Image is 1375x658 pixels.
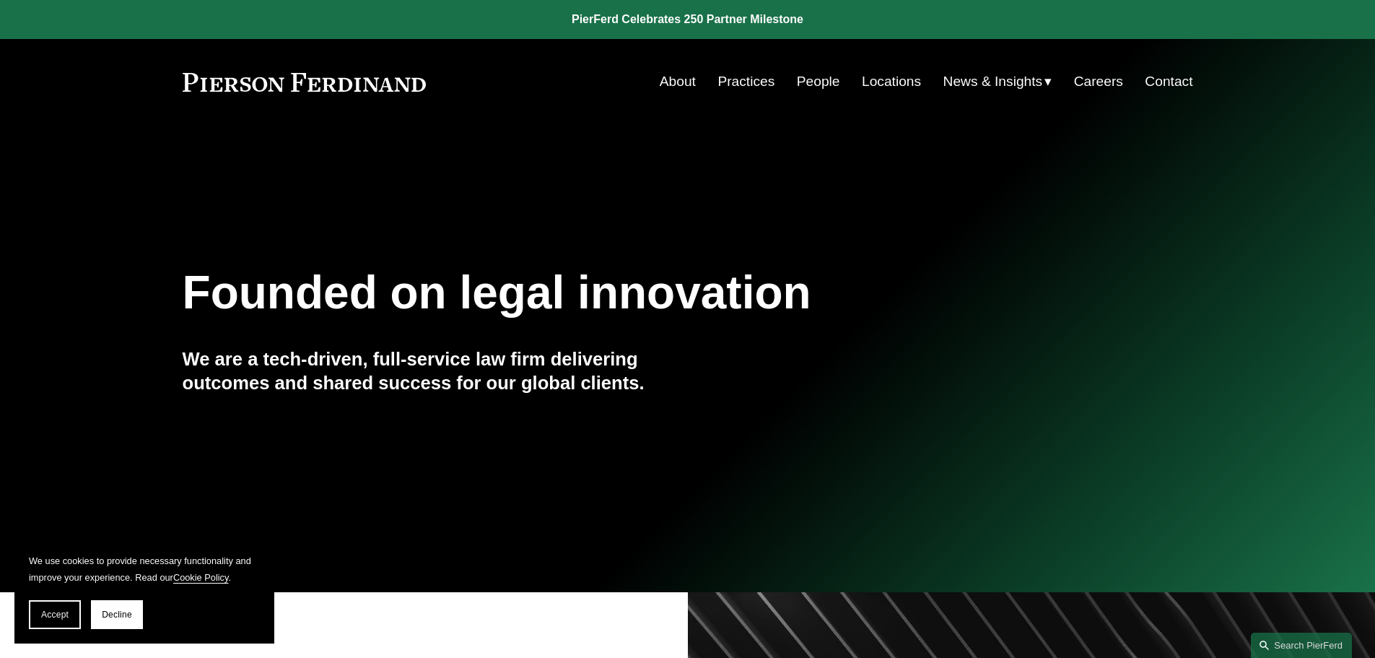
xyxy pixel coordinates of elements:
[862,68,921,95] a: Locations
[943,68,1052,95] a: folder dropdown
[797,68,840,95] a: People
[14,538,274,644] section: Cookie banner
[173,572,229,583] a: Cookie Policy
[41,610,69,620] span: Accept
[29,600,81,629] button: Accept
[660,68,696,95] a: About
[717,68,774,95] a: Practices
[91,600,143,629] button: Decline
[102,610,132,620] span: Decline
[943,69,1043,95] span: News & Insights
[29,553,260,586] p: We use cookies to provide necessary functionality and improve your experience. Read our .
[1251,633,1352,658] a: Search this site
[183,267,1025,319] h1: Founded on legal innovation
[183,347,688,394] h4: We are a tech-driven, full-service law firm delivering outcomes and shared success for our global...
[1145,68,1192,95] a: Contact
[1074,68,1123,95] a: Careers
